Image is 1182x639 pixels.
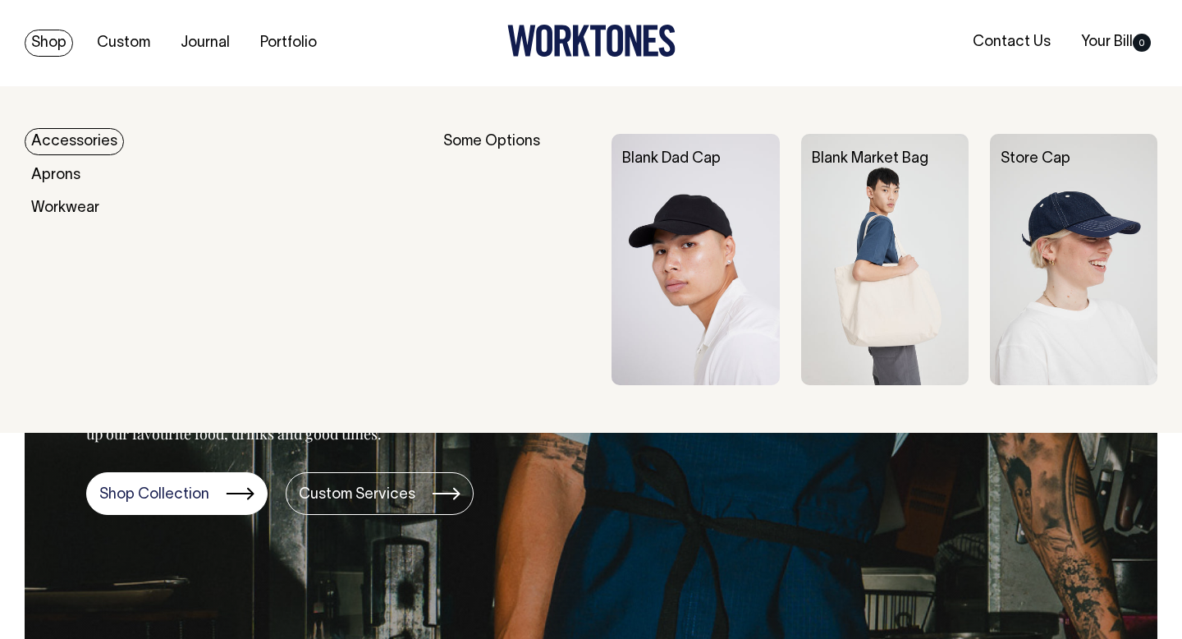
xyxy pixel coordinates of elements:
[801,134,969,385] img: Blank Market Bag
[25,30,73,57] a: Shop
[90,30,157,57] a: Custom
[286,472,474,515] a: Custom Services
[25,162,87,189] a: Aprons
[622,152,721,166] a: Blank Dad Cap
[1001,152,1070,166] a: Store Cap
[1133,34,1151,52] span: 0
[612,134,779,385] img: Blank Dad Cap
[254,30,323,57] a: Portfolio
[990,134,1157,385] img: Store Cap
[443,134,590,385] div: Some Options
[1074,29,1157,56] a: Your Bill0
[25,128,124,155] a: Accessories
[966,29,1057,56] a: Contact Us
[25,195,106,222] a: Workwear
[174,30,236,57] a: Journal
[86,472,268,515] a: Shop Collection
[812,152,928,166] a: Blank Market Bag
